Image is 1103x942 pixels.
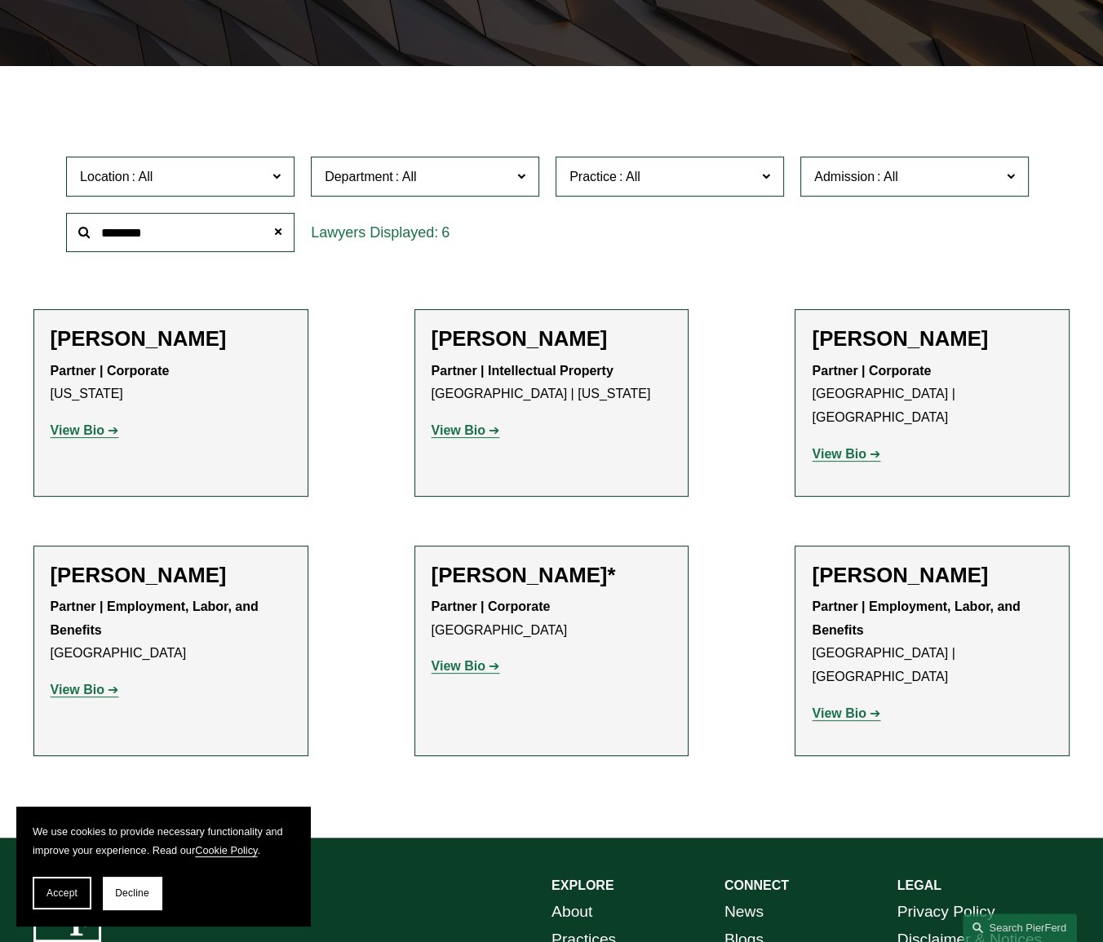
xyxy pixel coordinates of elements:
strong: View Bio [51,683,104,697]
span: Admission [814,170,875,184]
button: Accept [33,877,91,909]
p: [GEOGRAPHIC_DATA] | [GEOGRAPHIC_DATA] [812,360,1052,430]
h2: [PERSON_NAME] [51,563,291,588]
h2: [PERSON_NAME] [432,326,672,352]
strong: LEGAL [897,878,941,892]
h2: [PERSON_NAME]* [432,563,672,588]
a: News [724,898,764,927]
p: [GEOGRAPHIC_DATA] | [GEOGRAPHIC_DATA] [812,595,1052,689]
a: View Bio [812,706,880,720]
p: [GEOGRAPHIC_DATA] [51,595,291,666]
span: Accept [47,887,78,899]
button: Decline [103,877,162,909]
p: [GEOGRAPHIC_DATA] | [US_STATE] [432,360,672,407]
p: [GEOGRAPHIC_DATA] [432,595,672,643]
span: Location [80,170,130,184]
strong: Partner | Intellectual Property [432,364,614,378]
a: Privacy Policy [897,898,995,927]
strong: Partner | Corporate [432,599,551,613]
a: View Bio [432,423,500,437]
strong: View Bio [812,447,866,461]
strong: View Bio [812,706,866,720]
a: About [551,898,592,927]
span: Practice [569,170,617,184]
strong: Partner | Employment, Labor, and Benefits [51,599,263,637]
span: Decline [115,887,149,899]
h2: [PERSON_NAME] [812,326,1052,352]
section: Cookie banner [16,807,310,926]
a: View Bio [51,423,119,437]
strong: View Bio [51,423,104,437]
span: 6 [441,224,450,241]
a: Search this site [963,913,1077,942]
h2: [PERSON_NAME] [51,326,291,352]
strong: Partner | Employment, Labor, and Benefits [812,599,1024,637]
p: [US_STATE] [51,360,291,407]
strong: CONNECT [724,878,789,892]
h2: [PERSON_NAME] [812,563,1052,588]
a: Cookie Policy [195,844,257,856]
strong: View Bio [432,423,485,437]
span: Department [325,170,393,184]
strong: View Bio [432,659,485,673]
strong: EXPLORE [551,878,614,892]
strong: Partner | Corporate [812,364,931,378]
a: View Bio [812,447,880,461]
a: View Bio [432,659,500,673]
a: View Bio [51,683,119,697]
p: We use cookies to provide necessary functionality and improve your experience. Read our . [33,823,294,860]
strong: Partner | Corporate [51,364,170,378]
